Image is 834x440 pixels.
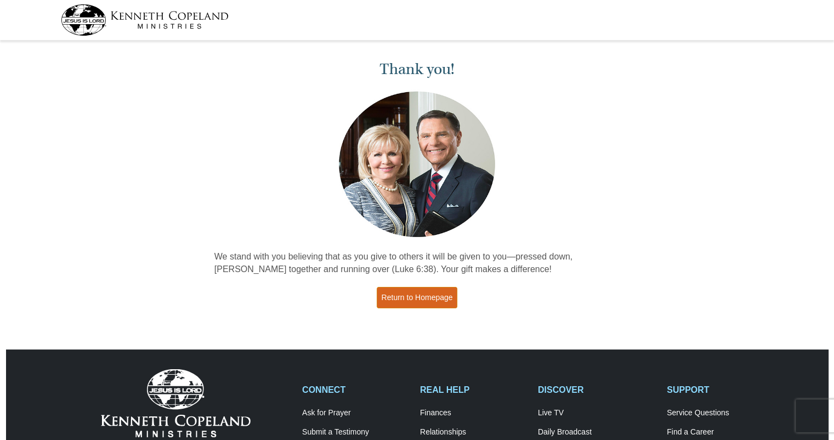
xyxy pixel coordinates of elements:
[302,427,409,437] a: Submit a Testimony
[214,60,620,78] h1: Thank you!
[302,408,409,418] a: Ask for Prayer
[420,385,526,395] h2: REAL HELP
[377,287,458,308] a: Return to Homepage
[336,89,498,240] img: Kenneth and Gloria
[667,427,773,437] a: Find a Career
[101,369,251,437] img: Kenneth Copeland Ministries
[420,408,526,418] a: Finances
[538,385,655,395] h2: DISCOVER
[538,427,655,437] a: Daily Broadcast
[420,427,526,437] a: Relationships
[214,251,620,276] p: We stand with you believing that as you give to others it will be given to you—pressed down, [PER...
[302,385,409,395] h2: CONNECT
[667,385,773,395] h2: SUPPORT
[667,408,773,418] a: Service Questions
[538,408,655,418] a: Live TV
[61,4,229,36] img: kcm-header-logo.svg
